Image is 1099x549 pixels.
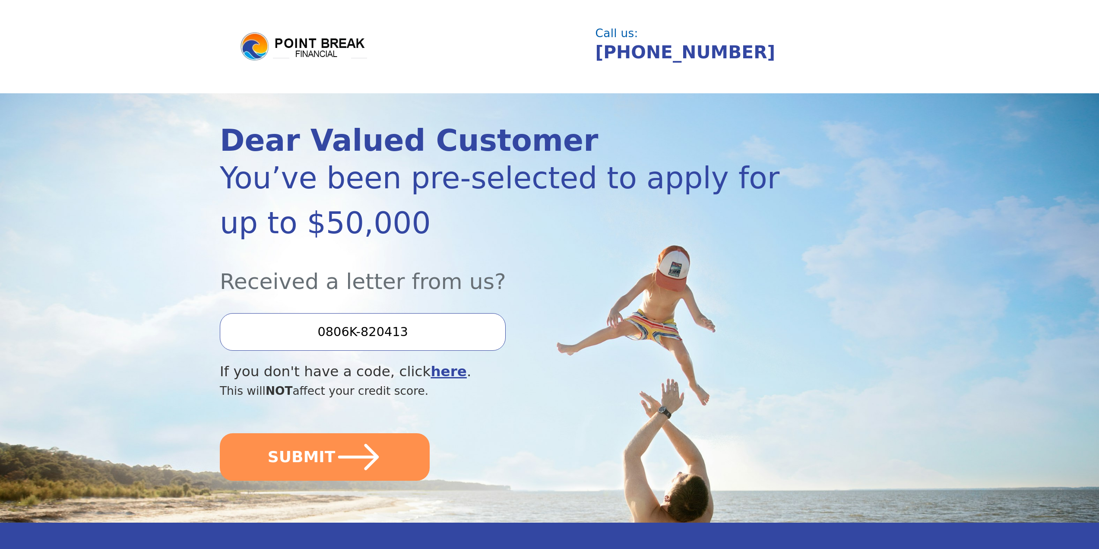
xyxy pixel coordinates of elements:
[595,42,776,63] a: [PHONE_NUMBER]
[220,313,506,350] input: Enter your Offer Code:
[220,126,780,155] div: Dear Valued Customer
[220,361,780,382] div: If you don't have a code, click .
[220,245,780,298] div: Received a letter from us?
[239,31,369,62] img: logo.png
[220,433,430,481] button: SUBMIT
[595,28,870,39] div: Call us:
[431,363,467,380] a: here
[220,382,780,400] div: This will affect your credit score.
[220,155,780,245] div: You’ve been pre-selected to apply for up to $50,000
[266,384,293,397] span: NOT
